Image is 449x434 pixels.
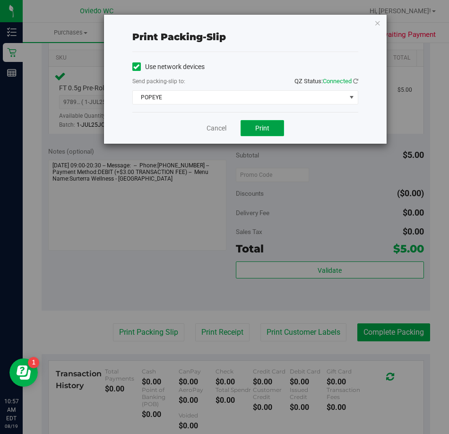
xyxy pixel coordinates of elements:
[255,124,269,132] span: Print
[133,91,346,104] span: POPEYE
[294,78,358,85] span: QZ Status:
[132,31,226,43] span: Print packing-slip
[9,358,38,387] iframe: Resource center
[28,357,39,368] iframe: Resource center unread badge
[132,62,205,72] label: Use network devices
[345,91,357,104] span: select
[132,77,185,86] label: Send packing-slip to:
[323,78,352,85] span: Connected
[207,123,226,133] a: Cancel
[241,120,284,136] button: Print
